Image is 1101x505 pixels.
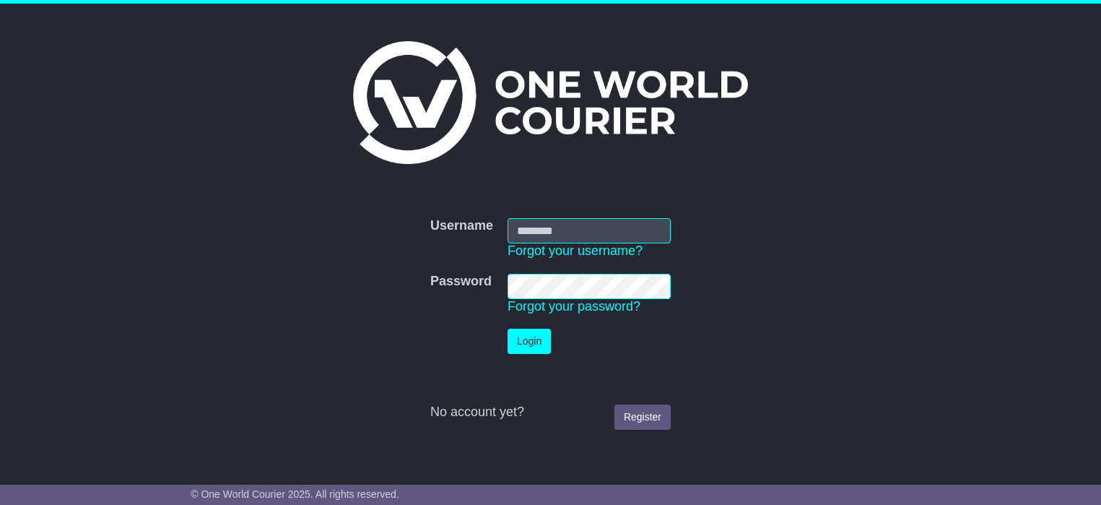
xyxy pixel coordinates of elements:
[430,405,671,420] div: No account yet?
[353,41,747,164] img: One World
[430,218,493,234] label: Username
[508,243,643,258] a: Forgot your username?
[508,299,640,314] a: Forgot your password?
[430,274,492,290] label: Password
[614,405,671,430] a: Register
[191,488,399,500] span: © One World Courier 2025. All rights reserved.
[508,329,551,354] button: Login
